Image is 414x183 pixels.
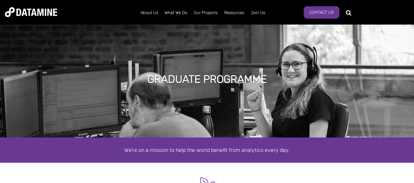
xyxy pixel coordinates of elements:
[21,146,394,155] div: We’re on a mission to help the world benefit from analytics every day.
[5,7,57,17] img: Datamine
[137,4,161,21] a: About Us
[147,72,267,86] h1: GRADUATE Programme
[161,4,190,21] a: What We Do
[221,4,247,21] a: Resources
[247,4,268,21] a: Join Us
[190,4,221,21] a: Our Projects
[304,6,339,19] a: Contact Us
